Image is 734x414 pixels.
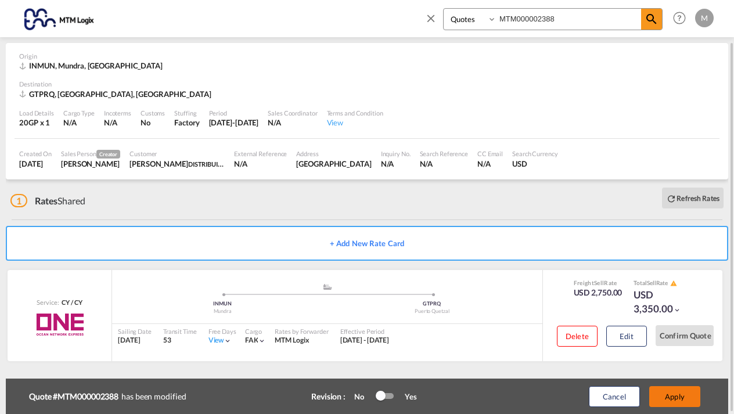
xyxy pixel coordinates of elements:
[641,9,662,30] span: icon-magnify
[19,149,52,158] div: Created On
[163,336,197,345] div: 53
[327,109,383,117] div: Terms and Condition
[118,336,152,345] div: [DATE]
[381,149,411,158] div: Inquiry No.
[118,300,328,308] div: INMUN
[634,288,692,316] div: USD 3,350.00
[163,327,197,336] div: Transit Time
[340,327,390,336] div: Effective Period
[17,5,96,31] img: 1d8b6800adb611edaca4d9603c308ee4.png
[340,336,390,345] div: 05 Aug 2025 - 30 Sep 2025
[208,336,232,345] div: Viewicon-chevron-down
[19,52,715,60] div: Origin
[10,194,27,207] span: 1
[29,388,300,405] div: has been modified
[424,12,437,24] md-icon: icon-close
[19,117,54,128] div: 20GP x 1
[234,159,287,169] div: N/A
[209,109,259,117] div: Period
[673,306,681,314] md-icon: icon-chevron-down
[268,117,317,128] div: N/A
[695,9,714,27] div: M
[420,159,468,169] div: N/A
[512,149,558,158] div: Search Currency
[96,150,120,159] span: Creator
[670,280,677,287] md-icon: icon-alert
[209,117,259,128] div: 30 Sep 2025
[19,89,214,99] div: GTPRQ, Puerto Quetzal, Americas
[275,336,308,344] span: MTM Logix
[477,149,503,158] div: CC Email
[393,391,417,402] div: Yes
[118,308,328,315] div: Mundra
[296,149,371,158] div: Address
[224,337,232,345] md-icon: icon-chevron-down
[321,284,334,290] md-icon: assets/icons/custom/ship-fill.svg
[29,61,163,70] span: INMUN, Mundra, [GEOGRAPHIC_DATA]
[234,149,287,158] div: External Reference
[328,300,537,308] div: GTPRQ
[19,159,52,169] div: 19 Aug 2025
[666,193,677,204] md-icon: icon-refresh
[669,279,677,288] button: icon-alert
[275,336,328,345] div: MTM Logix
[19,109,54,117] div: Load Details
[424,8,443,36] span: icon-close
[340,336,390,344] span: [DATE] - [DATE]
[19,60,165,71] div: INMUN, Mundra, Asia Pacific
[29,391,121,402] b: Quote #MTM000002388
[594,279,604,286] span: Sell
[129,149,225,158] div: Customer
[670,8,689,28] span: Help
[275,327,328,336] div: Rates by Forwarder
[327,117,383,128] div: View
[118,327,152,336] div: Sailing Date
[420,149,468,158] div: Search Reference
[63,117,95,128] div: N/A
[381,159,411,169] div: N/A
[61,159,120,169] div: Andrea Velasquez
[129,159,225,169] div: JUAN CARLOS ABARCA
[649,386,700,407] button: Apply
[348,391,376,402] div: No
[63,109,95,117] div: Cargo Type
[258,337,266,345] md-icon: icon-chevron-down
[557,326,598,347] button: Delete
[23,310,96,339] img: ONE
[61,149,120,159] div: Sales Person
[477,159,503,169] div: N/A
[59,298,82,307] div: CY / CY
[645,12,659,26] md-icon: icon-magnify
[35,195,58,206] span: Rates
[574,279,623,287] div: Freight Rate
[496,9,641,29] input: Enter Quotation Number
[208,327,236,336] div: Free Days
[574,287,623,298] div: USD 2,750.00
[677,194,719,203] b: Refresh Rates
[311,391,346,402] div: Revision :
[10,195,85,207] div: Shared
[141,109,165,117] div: Customs
[174,109,199,117] div: Stuffing
[37,298,59,307] span: Service:
[6,226,728,261] button: + Add New Rate Card
[245,336,258,344] span: FAK
[662,188,724,208] button: icon-refreshRefresh Rates
[670,8,695,29] div: Help
[512,159,558,169] div: USD
[589,386,640,407] button: Cancel
[606,326,647,347] button: Edit
[19,80,715,88] div: Destination
[174,117,199,128] div: Factory Stuffing
[188,159,286,168] span: DISTRIBUIDORA [PERSON_NAME]
[104,117,117,128] div: N/A
[647,279,656,286] span: Sell
[296,159,371,169] div: GUATEMALA
[245,327,267,336] div: Cargo
[141,117,165,128] div: No
[104,109,131,117] div: Incoterms
[634,279,692,288] div: Total Rate
[656,325,714,346] button: Confirm Quote
[328,308,537,315] div: Puerto Quetzal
